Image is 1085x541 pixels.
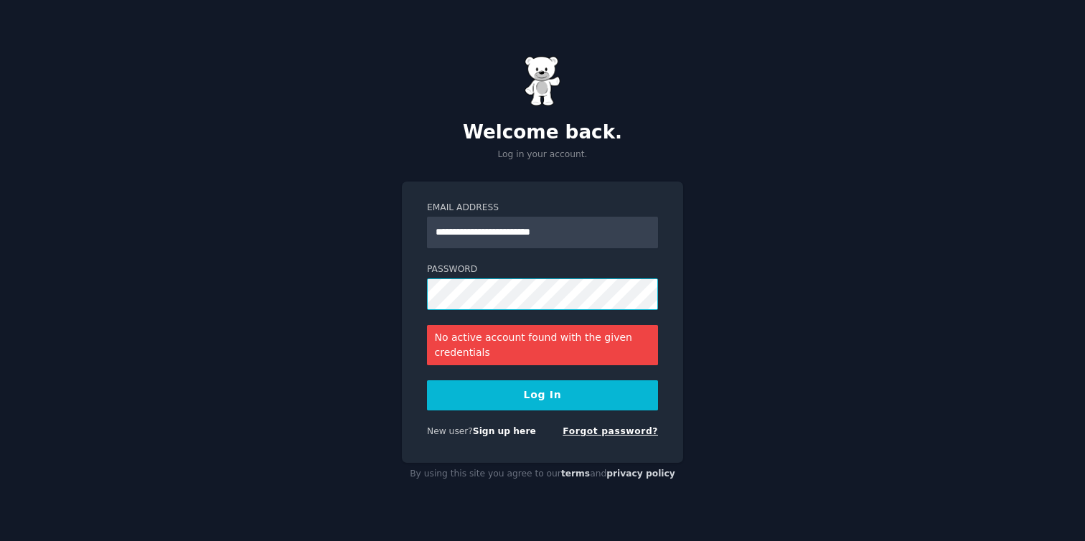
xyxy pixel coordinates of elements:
[427,380,658,410] button: Log In
[563,426,658,436] a: Forgot password?
[402,463,683,486] div: By using this site you agree to our and
[402,149,683,161] p: Log in your account.
[402,121,683,144] h2: Welcome back.
[561,469,590,479] a: terms
[525,56,560,106] img: Gummy Bear
[427,263,658,276] label: Password
[427,202,658,215] label: Email Address
[427,325,658,365] div: No active account found with the given credentials
[473,426,536,436] a: Sign up here
[427,426,473,436] span: New user?
[606,469,675,479] a: privacy policy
